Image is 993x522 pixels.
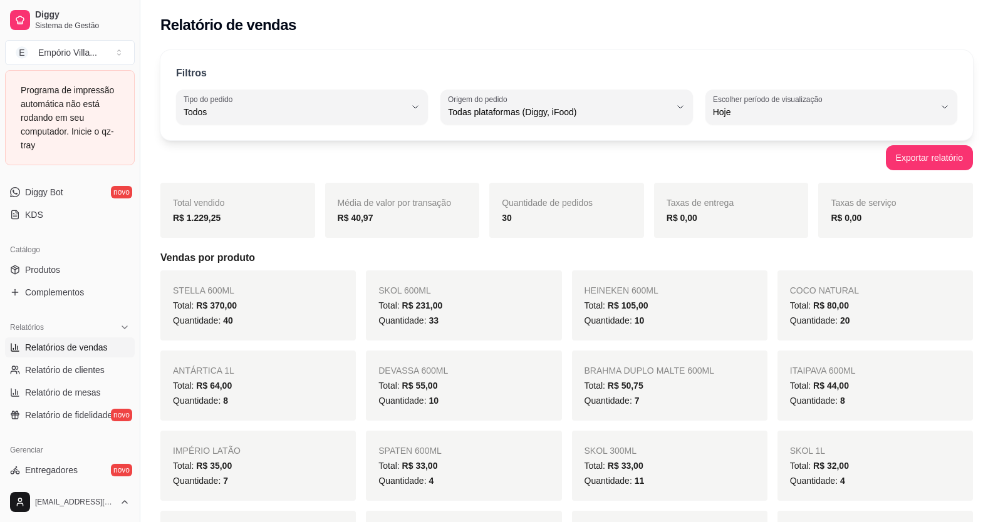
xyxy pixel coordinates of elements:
span: Total: [173,381,232,391]
p: Filtros [176,66,207,81]
span: Relatório de fidelidade [25,409,112,421]
a: DiggySistema de Gestão [5,5,135,35]
span: R$ 105,00 [608,300,648,310]
span: DEVASSA 600ML [378,366,448,376]
span: Relatórios [10,322,44,332]
span: Relatório de clientes [25,364,105,376]
div: Empório Villa ... [38,46,97,59]
span: Hoje [713,106,935,118]
strong: R$ 0,00 [667,213,697,223]
a: Relatório de fidelidadenovo [5,405,135,425]
span: ITAIPAVA 600ML [790,366,856,376]
a: Relatório de mesas [5,382,135,402]
a: Entregadoresnovo [5,460,135,480]
span: Quantidade: [173,476,228,486]
span: Sistema de Gestão [35,21,130,31]
span: 20 [840,315,850,325]
span: IMPÉRIO LATÃO [173,446,241,456]
label: Origem do pedido [448,94,511,105]
div: Programa de impressão automática não está rodando em seu computador. Inicie o qz-tray [21,83,119,152]
span: SKOL 600ML [378,285,431,295]
span: Quantidade de pedidos [502,198,593,208]
span: R$ 370,00 [196,300,237,310]
span: Total: [173,461,232,471]
span: SPATEN 600ML [378,446,442,456]
button: Tipo do pedidoTodos [176,90,428,125]
a: Relatório de clientes [5,360,135,380]
span: SKOL 300ML [585,446,637,456]
span: Todos [184,106,405,118]
span: [EMAIL_ADDRESS][DOMAIN_NAME] [35,497,115,507]
span: 7 [635,396,640,406]
label: Escolher período de visualização [713,94,826,105]
span: Todas plataformas (Diggy, iFood) [448,106,670,118]
span: Entregadores [25,464,78,476]
button: Exportar relatório [886,145,973,170]
a: KDS [5,205,135,225]
h5: Vendas por produto [160,250,973,265]
h2: Relatório de vendas [160,15,296,35]
div: Gerenciar [5,440,135,460]
span: BRAHMA DUPLO MALTE 600ML [585,366,714,376]
span: R$ 44,00 [813,381,849,391]
span: 4 [429,476,434,486]
span: R$ 80,00 [813,300,849,310]
a: Complementos [5,282,135,302]
span: Total: [173,300,237,310]
span: R$ 33,00 [608,461,643,471]
span: Total vendido [173,198,225,208]
span: Média de valor por transação [338,198,451,208]
span: STELLA 600ML [173,285,234,295]
div: Catálogo [5,240,135,260]
span: Total: [378,300,442,310]
span: Taxas de serviço [831,198,896,208]
span: R$ 50,75 [608,381,643,391]
strong: R$ 0,00 [831,213,861,223]
span: Quantidade: [790,396,845,406]
button: Escolher período de visualizaçãoHoje [705,90,957,125]
span: R$ 64,00 [196,381,232,391]
span: R$ 55,00 [402,381,438,391]
span: Quantidade: [378,476,434,486]
span: Total: [790,461,849,471]
span: Total: [790,381,849,391]
a: Diggy Botnovo [5,182,135,202]
span: 4 [840,476,845,486]
span: Total: [585,461,643,471]
span: Total: [585,300,648,310]
span: R$ 35,00 [196,461,232,471]
span: Quantidade: [585,315,645,325]
span: Total: [585,381,643,391]
a: Produtos [5,260,135,280]
span: ANTÁRTICA 1L [173,366,234,376]
label: Tipo do pedido [184,94,237,105]
span: SKOL 1L [790,446,825,456]
span: Total: [790,300,849,310]
strong: R$ 1.229,25 [173,213,221,223]
span: 40 [223,315,233,325]
button: Origem do pedidoTodas plataformas (Diggy, iFood) [440,90,692,125]
span: 11 [635,476,645,486]
span: Complementos [25,286,84,299]
span: KDS [25,208,43,221]
span: Taxas de entrega [667,198,734,208]
span: E [16,46,28,59]
span: Quantidade: [585,476,645,486]
span: Diggy [35,9,130,21]
span: Quantidade: [378,315,439,325]
span: Quantidade: [790,315,850,325]
span: 10 [635,315,645,325]
span: R$ 32,00 [813,461,849,471]
span: Produtos [25,264,60,276]
span: R$ 33,00 [402,461,438,471]
span: 8 [223,396,228,406]
button: [EMAIL_ADDRESS][DOMAIN_NAME] [5,487,135,517]
span: HEINEKEN 600ML [585,285,658,295]
span: 7 [223,476,228,486]
span: Relatório de mesas [25,386,101,399]
span: Total: [378,461,437,471]
span: 8 [840,396,845,406]
strong: 30 [502,213,512,223]
span: Diggy Bot [25,186,63,198]
span: 33 [429,315,439,325]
